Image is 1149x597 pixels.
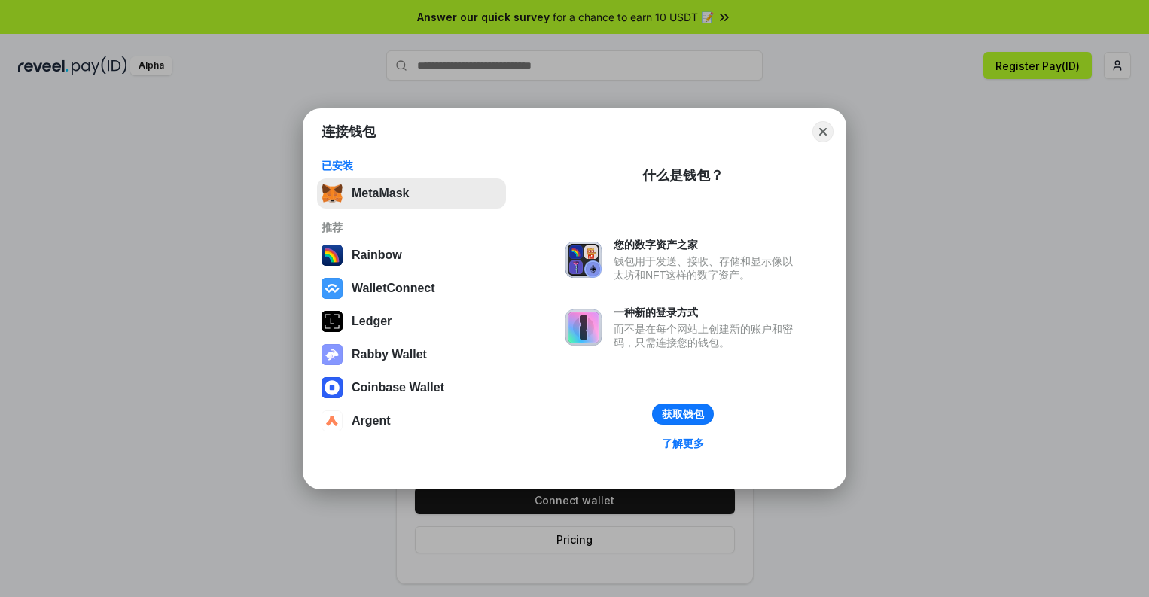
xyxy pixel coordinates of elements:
img: svg+xml,%3Csvg%20width%3D%22120%22%20height%3D%22120%22%20viewBox%3D%220%200%20120%20120%22%20fil... [322,245,343,266]
a: 了解更多 [653,434,713,453]
img: svg+xml,%3Csvg%20width%3D%2228%22%20height%3D%2228%22%20viewBox%3D%220%200%2028%2028%22%20fill%3D... [322,377,343,398]
div: 钱包用于发送、接收、存储和显示像以太坊和NFT这样的数字资产。 [614,254,800,282]
div: 推荐 [322,221,501,234]
h1: 连接钱包 [322,123,376,141]
div: 什么是钱包？ [642,166,724,184]
button: 获取钱包 [652,404,714,425]
button: MetaMask [317,178,506,209]
div: 而不是在每个网站上创建新的账户和密码，只需连接您的钱包。 [614,322,800,349]
div: WalletConnect [352,282,435,295]
img: svg+xml,%3Csvg%20xmlns%3D%22http%3A%2F%2Fwww.w3.org%2F2000%2Fsvg%22%20fill%3D%22none%22%20viewBox... [565,309,602,346]
div: Ledger [352,315,392,328]
img: svg+xml,%3Csvg%20xmlns%3D%22http%3A%2F%2Fwww.w3.org%2F2000%2Fsvg%22%20width%3D%2228%22%20height%3... [322,311,343,332]
div: 一种新的登录方式 [614,306,800,319]
button: Close [812,121,834,142]
div: Coinbase Wallet [352,381,444,394]
div: 您的数字资产之家 [614,238,800,251]
img: svg+xml,%3Csvg%20width%3D%2228%22%20height%3D%2228%22%20viewBox%3D%220%200%2028%2028%22%20fill%3D... [322,278,343,299]
button: Rainbow [317,240,506,270]
button: Rabby Wallet [317,340,506,370]
div: Rabby Wallet [352,348,427,361]
button: WalletConnect [317,273,506,303]
button: Coinbase Wallet [317,373,506,403]
button: Argent [317,406,506,436]
div: 了解更多 [662,437,704,450]
button: Ledger [317,306,506,337]
img: svg+xml,%3Csvg%20xmlns%3D%22http%3A%2F%2Fwww.w3.org%2F2000%2Fsvg%22%20fill%3D%22none%22%20viewBox... [322,344,343,365]
img: svg+xml,%3Csvg%20width%3D%2228%22%20height%3D%2228%22%20viewBox%3D%220%200%2028%2028%22%20fill%3D... [322,410,343,431]
div: Argent [352,414,391,428]
div: 已安装 [322,159,501,172]
div: Rainbow [352,248,402,262]
img: svg+xml,%3Csvg%20xmlns%3D%22http%3A%2F%2Fwww.w3.org%2F2000%2Fsvg%22%20fill%3D%22none%22%20viewBox... [565,242,602,278]
div: MetaMask [352,187,409,200]
div: 获取钱包 [662,407,704,421]
img: svg+xml,%3Csvg%20fill%3D%22none%22%20height%3D%2233%22%20viewBox%3D%220%200%2035%2033%22%20width%... [322,183,343,204]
